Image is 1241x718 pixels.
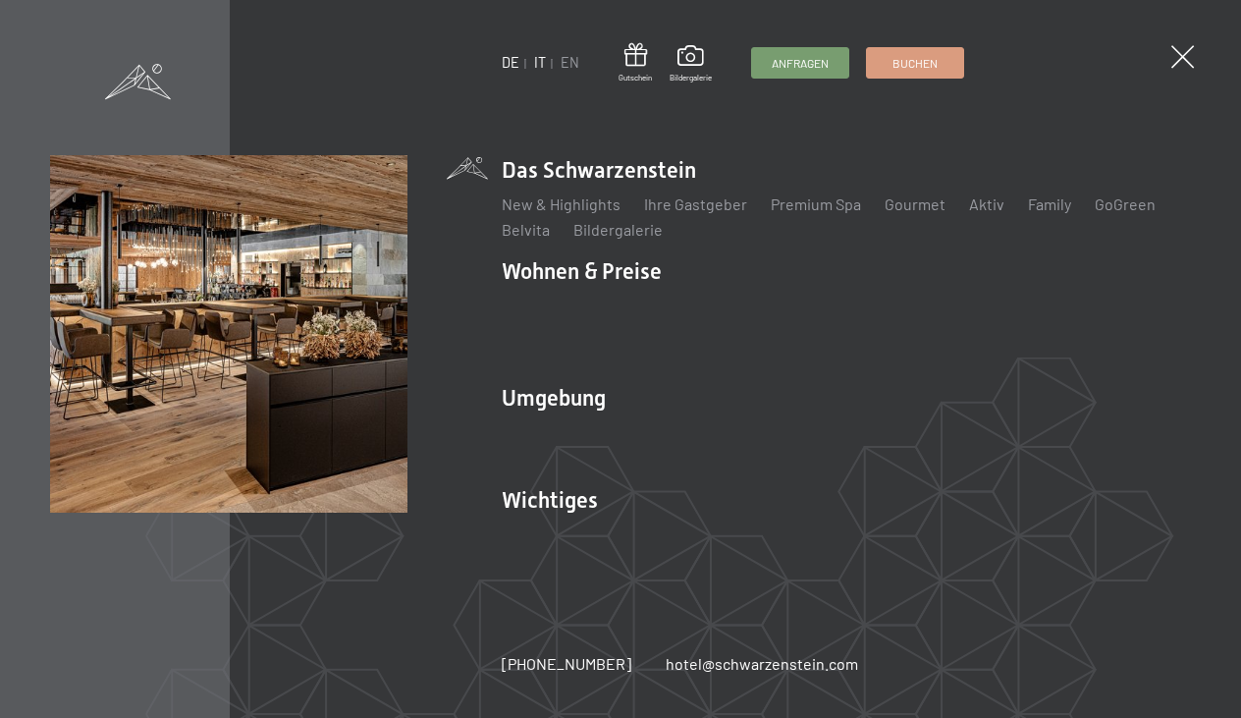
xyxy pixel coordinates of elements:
a: EN [561,54,579,71]
span: [PHONE_NUMBER] [502,654,631,673]
a: Bildergalerie [573,220,663,239]
a: Family [1028,194,1071,213]
a: IT [534,54,546,71]
a: Buchen [867,48,963,78]
span: Bildergalerie [670,73,712,83]
a: GoGreen [1095,194,1156,213]
a: Gutschein [619,43,652,83]
a: [PHONE_NUMBER] [502,653,631,675]
a: Gourmet [885,194,945,213]
span: Buchen [892,55,938,72]
span: Gutschein [619,73,652,83]
a: DE [502,54,519,71]
span: Anfragen [772,55,829,72]
a: New & Highlights [502,194,620,213]
a: hotel@schwarzenstein.com [666,653,858,675]
a: Belvita [502,220,550,239]
a: Anfragen [752,48,848,78]
a: Bildergalerie [670,45,712,83]
a: Aktiv [969,194,1004,213]
a: Ihre Gastgeber [644,194,747,213]
a: Premium Spa [771,194,861,213]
